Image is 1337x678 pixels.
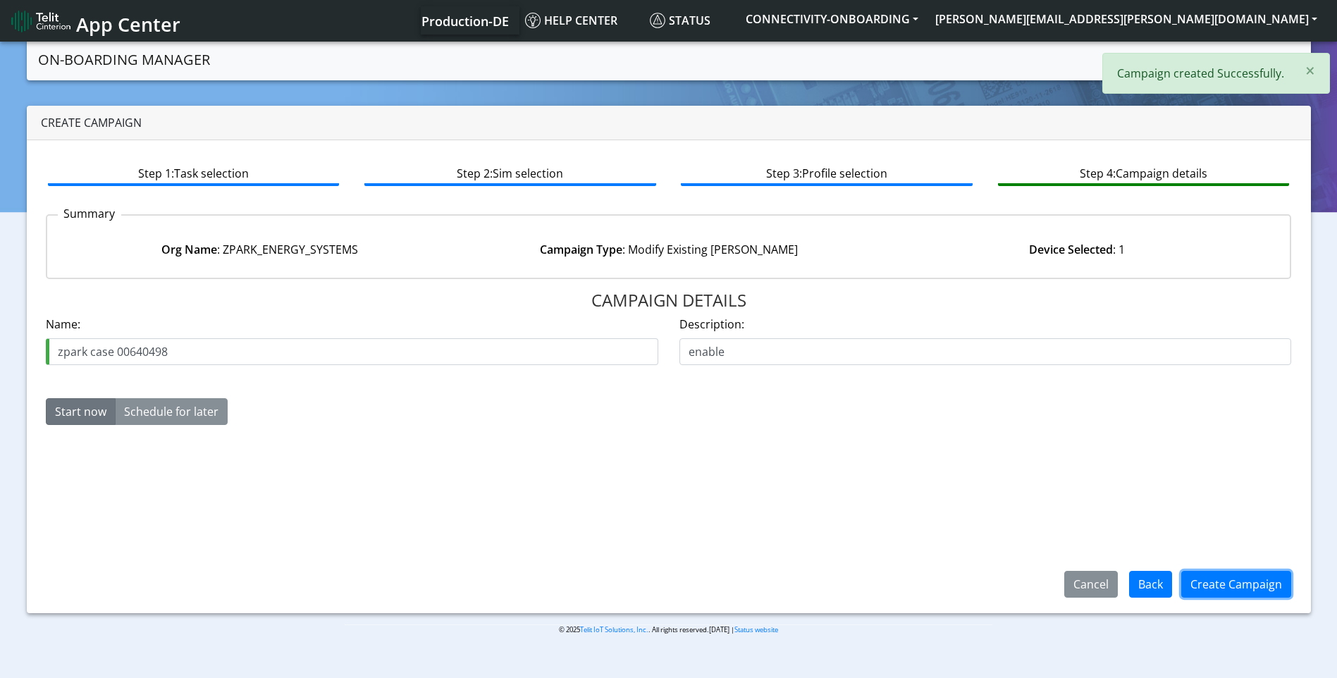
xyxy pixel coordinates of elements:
[1291,54,1329,87] button: Close
[11,6,178,36] a: App Center
[525,13,617,28] span: Help center
[1305,58,1315,82] span: ×
[519,6,644,35] a: Help center
[927,6,1326,32] button: [PERSON_NAME][EMAIL_ADDRESS][PERSON_NAME][DOMAIN_NAME]
[644,6,737,35] a: Status
[650,13,665,28] img: status.svg
[737,6,927,32] button: CONNECTIVITY-ONBOARDING
[1117,65,1284,82] p: Campaign created Successfully.
[650,13,710,28] span: Status
[421,6,508,35] a: Your current platform instance
[421,13,509,30] span: Production-DE
[76,11,180,37] span: App Center
[11,10,70,32] img: logo-telit-cinterion-gw-new.png
[525,13,541,28] img: knowledge.svg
